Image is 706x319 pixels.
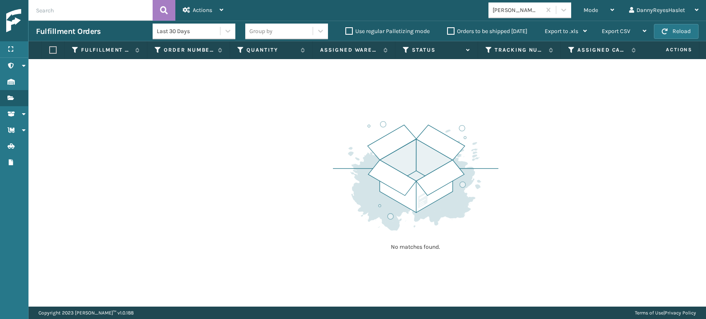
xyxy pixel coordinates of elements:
[635,310,663,316] a: Terms of Use
[640,43,697,57] span: Actions
[493,6,542,14] div: [PERSON_NAME] Brands
[495,46,545,54] label: Tracking Number
[36,26,101,36] h3: Fulfillment Orders
[320,46,379,54] label: Assigned Warehouse
[412,46,462,54] label: Status
[249,27,273,36] div: Group by
[584,7,598,14] span: Mode
[6,9,81,33] img: logo
[665,310,696,316] a: Privacy Policy
[602,28,630,35] span: Export CSV
[545,28,578,35] span: Export to .xls
[38,307,134,319] p: Copyright 2023 [PERSON_NAME]™ v 1.0.188
[447,28,527,35] label: Orders to be shipped [DATE]
[157,27,221,36] div: Last 30 Days
[654,24,699,39] button: Reload
[193,7,212,14] span: Actions
[81,46,131,54] label: Fulfillment Order Id
[577,46,627,54] label: Assigned Carrier Service
[345,28,430,35] label: Use regular Palletizing mode
[164,46,214,54] label: Order Number
[247,46,297,54] label: Quantity
[635,307,696,319] div: |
